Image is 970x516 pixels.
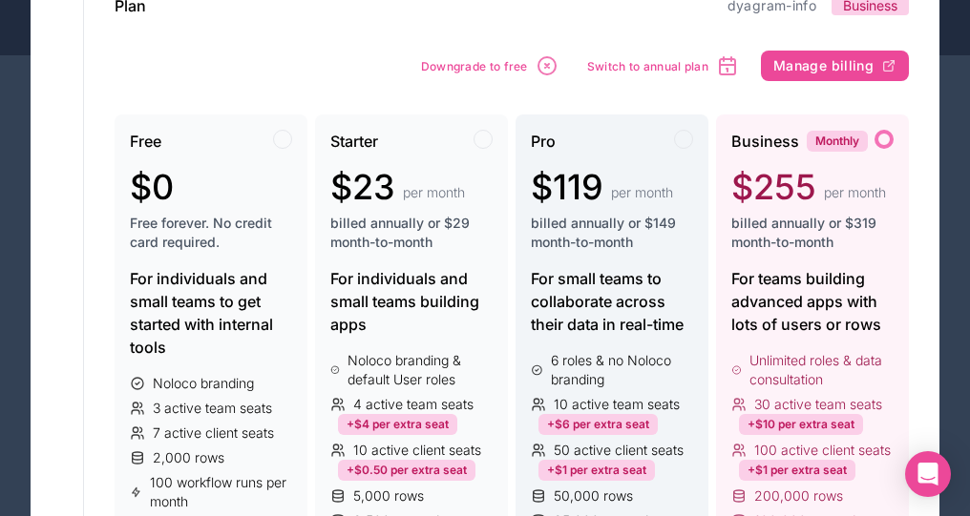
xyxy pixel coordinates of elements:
span: Noloco branding [153,374,254,393]
span: per month [403,183,465,202]
span: $0 [130,168,174,206]
span: per month [824,183,886,202]
span: 50,000 rows [554,486,633,506]
span: billed annually or $319 month-to-month [731,214,894,252]
span: $255 [731,168,816,206]
span: Business [731,130,799,153]
div: +$0.50 per extra seat [338,460,475,481]
div: +$4 per extra seat [338,414,457,435]
button: Manage billing [761,51,909,81]
span: 2,000 rows [153,448,224,467]
div: For individuals and small teams to get started with internal tools [130,267,292,359]
span: 100 workflow runs per month [150,473,292,511]
div: For teams building advanced apps with lots of users or rows [731,267,894,336]
span: $119 [531,168,603,206]
span: Downgrade to free [421,59,528,73]
span: 10 active client seats [353,441,481,460]
span: Unlimited roles & data consultation [749,351,894,389]
button: Downgrade to free [414,48,565,84]
button: Switch to annual plan [580,48,746,84]
span: 100 active client seats [754,441,891,460]
span: 30 active team seats [754,395,882,414]
span: Switch to annual plan [587,59,708,73]
span: 6 roles & no Noloco branding [551,351,693,389]
span: Free [130,130,161,153]
span: Pro [531,130,556,153]
span: 5,000 rows [353,486,424,506]
span: per month [611,183,673,202]
span: 3 active team seats [153,399,272,418]
span: billed annually or $149 month-to-month [531,214,693,252]
span: 7 active client seats [153,423,274,443]
div: For individuals and small teams building apps [330,267,493,336]
span: 200,000 rows [754,486,843,506]
div: +$1 per extra seat [739,460,855,481]
div: Open Intercom Messenger [905,451,951,497]
div: +$6 per extra seat [538,414,658,435]
span: Starter [330,130,378,153]
div: Monthly [807,131,868,152]
div: +$10 per extra seat [739,414,863,435]
div: +$1 per extra seat [538,460,655,481]
div: For small teams to collaborate across their data in real-time [531,267,693,336]
span: billed annually or $29 month-to-month [330,214,493,252]
span: Manage billing [773,57,874,74]
span: 10 active team seats [554,395,680,414]
span: Noloco branding & default User roles [348,351,493,389]
span: 50 active client seats [554,441,684,460]
span: $23 [330,168,395,206]
span: 4 active team seats [353,395,474,414]
span: Free forever. No credit card required. [130,214,292,252]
